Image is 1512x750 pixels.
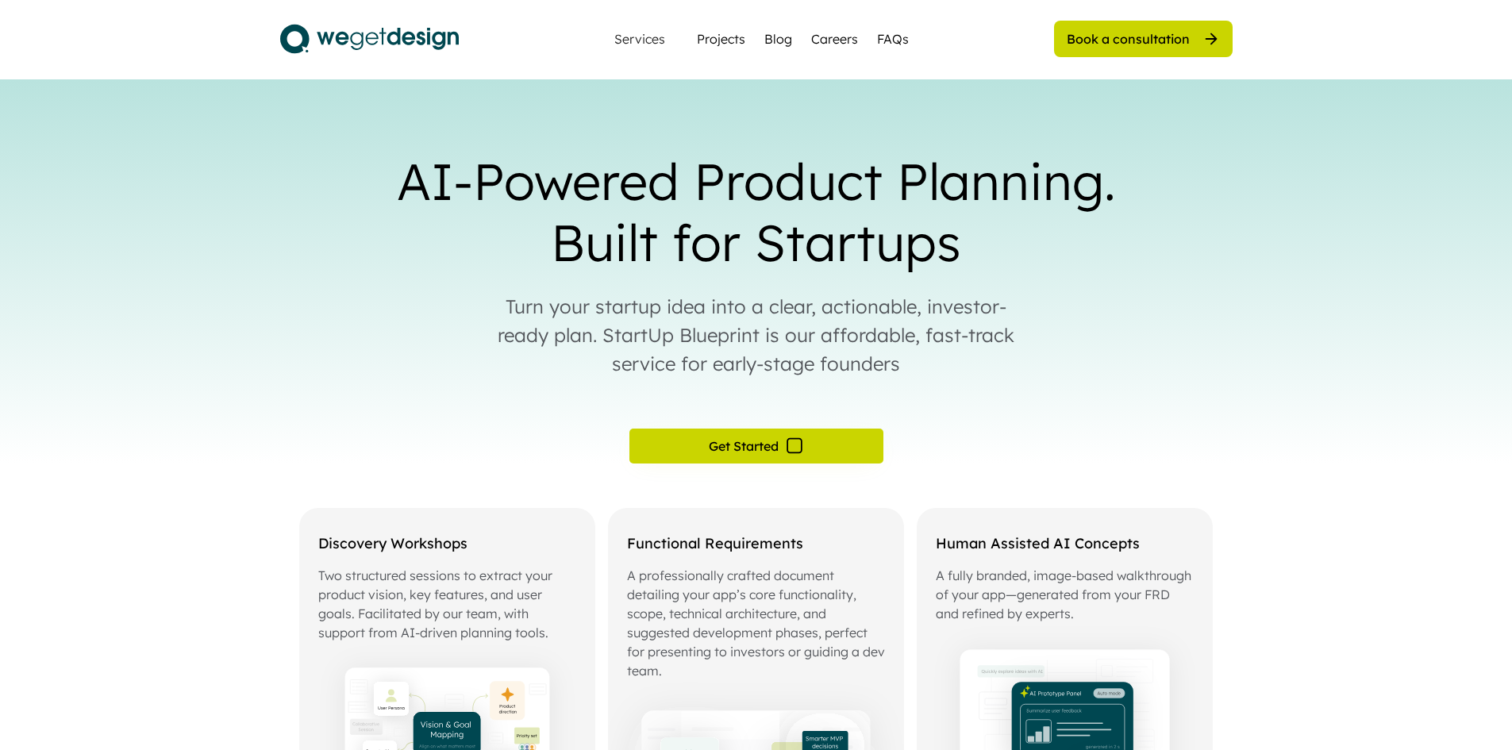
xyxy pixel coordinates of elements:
[936,566,1194,623] div: A fully branded, image-based walkthrough of your app—generated from your FRD and refined by experts.
[1067,30,1190,48] div: Book a consultation
[811,29,858,48] a: Careers
[487,292,1026,378] div: Turn your startup idea into a clear, actionable, investor-ready plan. StartUp Blueprint is our af...
[318,533,576,553] div: Discovery Workshops
[709,440,779,452] span: Get Started
[318,566,576,642] div: Two structured sessions to extract your product vision, key features, and user goals. Facilitated...
[360,151,1153,273] div: AI-Powered Product Planning. Built for Startups
[697,29,745,48] a: Projects
[280,19,459,59] img: logo.svg
[877,29,909,48] a: FAQs
[627,566,885,680] div: A professionally crafted document detailing your app’s core functionality, scope, technical archi...
[936,533,1194,553] div: Human Assisted AI Concepts
[629,429,883,463] button: Get Started
[764,29,792,48] a: Blog
[608,33,671,45] div: Services
[627,533,885,553] div: Functional Requirements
